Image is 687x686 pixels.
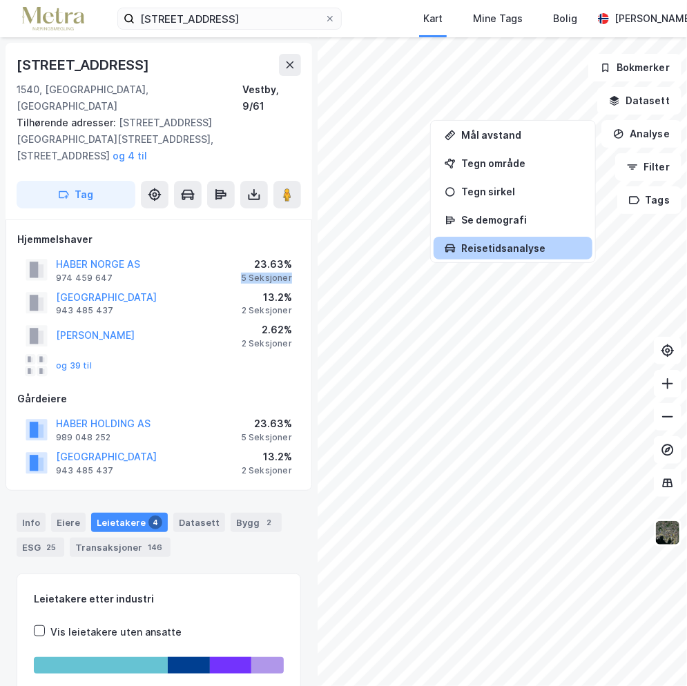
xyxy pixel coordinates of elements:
div: Vestby, 9/61 [242,81,301,115]
div: Transaksjoner [70,538,171,557]
div: 25 [43,540,59,554]
div: Kart [423,10,443,27]
div: Gårdeiere [17,391,300,407]
button: Datasett [597,87,681,115]
div: ESG [17,538,64,557]
div: Leietakere [91,513,168,532]
div: 2 Seksjoner [242,338,292,349]
div: Bolig [553,10,577,27]
div: Mine Tags [473,10,523,27]
div: 2 Seksjoner [242,465,292,476]
div: 13.2% [242,289,292,306]
div: Tegn område [461,157,581,169]
div: Eiere [51,513,86,532]
div: Tegn sirkel [461,186,581,197]
div: Datasett [173,513,225,532]
div: Info [17,513,46,532]
button: Tags [617,186,681,214]
div: 2 Seksjoner [242,305,292,316]
div: Vis leietakere uten ansatte [50,624,182,640]
div: 5 Seksjoner [241,432,292,443]
div: Leietakere etter industri [34,591,284,607]
button: Filter [615,153,681,181]
div: [STREET_ADDRESS][GEOGRAPHIC_DATA][STREET_ADDRESS], [STREET_ADDRESS] [17,115,290,164]
img: 9k= [655,520,681,546]
div: 943 485 437 [56,465,113,476]
div: Se demografi [461,214,581,226]
div: Reisetidsanalyse [461,242,581,254]
div: 943 485 437 [56,305,113,316]
iframe: Chat Widget [618,620,687,686]
img: metra-logo.256734c3b2bbffee19d4.png [22,7,84,31]
div: 23.63% [241,256,292,273]
button: Bokmerker [588,54,681,81]
div: 974 459 647 [56,273,113,284]
div: 23.63% [241,415,292,432]
button: Tag [17,181,135,208]
div: 4 [148,516,162,529]
div: 146 [145,540,165,554]
div: 5 Seksjoner [241,273,292,284]
div: 13.2% [242,449,292,465]
div: 2 [262,516,276,529]
span: Tilhørende adresser: [17,117,119,128]
div: 2.62% [242,322,292,338]
button: Analyse [601,120,681,148]
div: 1540, [GEOGRAPHIC_DATA], [GEOGRAPHIC_DATA] [17,81,242,115]
div: Hjemmelshaver [17,231,300,248]
div: Bygg [231,513,282,532]
div: [STREET_ADDRESS] [17,54,152,76]
div: Mål avstand [461,129,581,141]
div: Kontrollprogram for chat [618,620,687,686]
div: 989 048 252 [56,432,110,443]
input: Søk på adresse, matrikkel, gårdeiere, leietakere eller personer [135,8,325,29]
